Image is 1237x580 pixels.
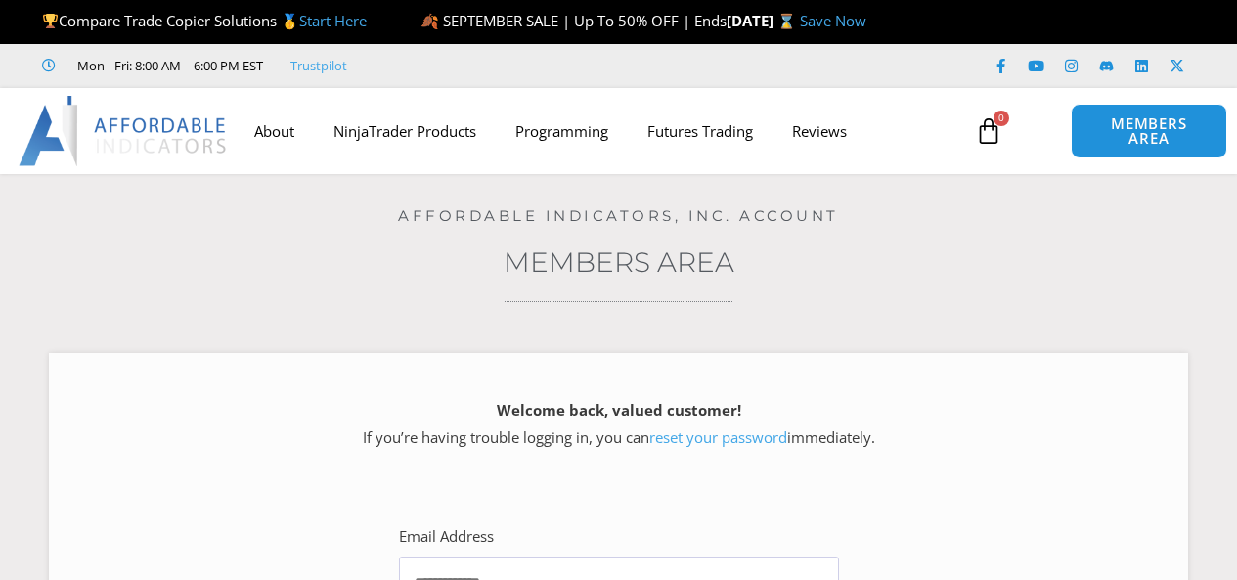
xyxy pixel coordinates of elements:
a: Affordable Indicators, Inc. Account [398,206,839,225]
a: Start Here [299,11,367,30]
a: Save Now [800,11,866,30]
span: Mon - Fri: 8:00 AM – 6:00 PM EST [72,54,263,77]
p: If you’re having trouble logging in, you can immediately. [83,397,1154,452]
a: reset your password [649,427,787,447]
a: Programming [496,109,628,154]
strong: Welcome back, valued customer! [497,400,741,420]
nav: Menu [235,109,965,154]
a: MEMBERS AREA [1071,104,1226,158]
img: LogoAI | Affordable Indicators – NinjaTrader [19,96,229,166]
span: Compare Trade Copier Solutions 🥇 [42,11,367,30]
span: MEMBERS AREA [1091,116,1206,146]
label: Email Address [399,523,494,551]
strong: [DATE] ⌛ [727,11,800,30]
span: 🍂 SEPTEMBER SALE | Up To 50% OFF | Ends [420,11,727,30]
a: Trustpilot [290,54,347,77]
a: NinjaTrader Products [314,109,496,154]
a: 0 [946,103,1032,159]
img: 🏆 [43,14,58,28]
a: Reviews [773,109,866,154]
span: 0 [994,111,1009,126]
a: Members Area [504,245,734,279]
a: About [235,109,314,154]
a: Futures Trading [628,109,773,154]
